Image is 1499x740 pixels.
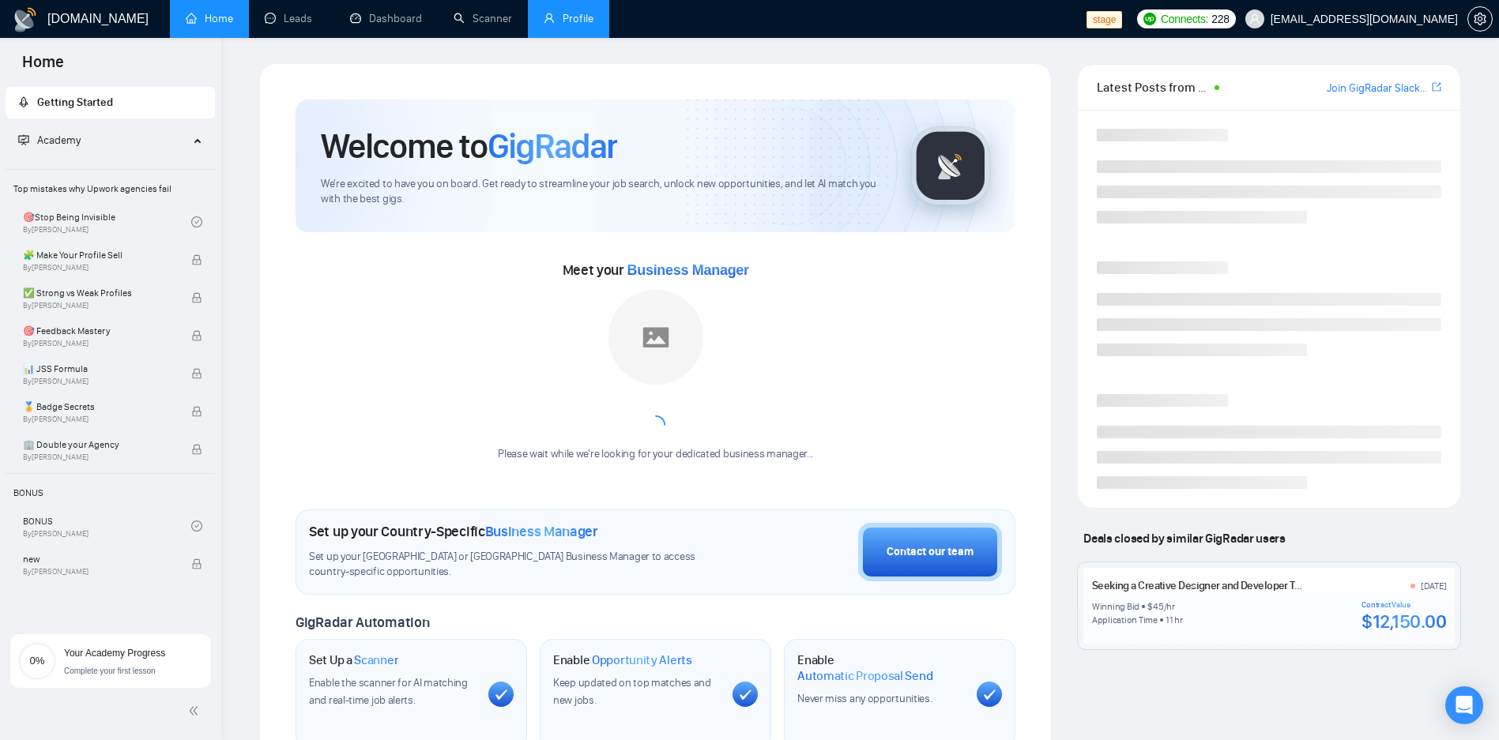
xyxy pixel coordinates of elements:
[1327,80,1429,97] a: Join GigRadar Slack Community
[488,447,823,462] div: Please wait while we're looking for your dedicated business manager...
[1445,686,1483,724] div: Open Intercom Messenger
[592,652,692,668] span: Opportunity Alerts
[23,415,175,424] span: By [PERSON_NAME]
[6,87,215,118] li: Getting Started
[23,551,175,567] span: new
[188,703,204,719] span: double-left
[23,205,191,239] a: 🎯Stop Being InvisibleBy[PERSON_NAME]
[1432,81,1441,93] span: export
[23,377,175,386] span: By [PERSON_NAME]
[563,261,749,279] span: Meet your
[64,648,165,659] span: Your Academy Progress
[13,7,38,32] img: logo
[23,263,175,272] span: By [PERSON_NAME]
[1092,600,1139,613] div: Winning Bid
[354,652,398,668] span: Scanner
[23,453,175,462] span: By [PERSON_NAME]
[191,216,202,227] span: check-circle
[1143,13,1156,25] img: upwork-logo.png
[23,399,175,415] span: 🏅 Badge Secrets
[858,523,1002,581] button: Contact our team
[23,567,175,577] span: By [PERSON_NAME]
[1087,11,1122,28] span: stage
[191,368,202,379] span: lock
[1153,600,1164,613] div: 45
[553,676,711,707] span: Keep updated on top matches and new jobs.
[544,12,593,25] a: userProfile
[37,133,81,147] span: Academy
[644,414,666,436] span: loading
[1249,13,1260,24] span: user
[64,667,156,675] span: Complete your first lesson
[1092,614,1158,626] div: Application Time
[485,523,598,540] span: Business Manager
[191,406,202,417] span: lock
[37,96,113,109] span: Getting Started
[1468,13,1492,25] span: setting
[18,133,81,147] span: Academy
[797,668,932,684] span: Automatic Proposal Send
[18,96,29,107] span: rocket
[321,125,617,167] h1: Welcome to
[350,12,422,25] a: dashboardDashboard
[1211,10,1229,28] span: 228
[7,477,213,509] span: BONUS
[608,290,703,385] img: placeholder.png
[1432,80,1441,95] a: export
[18,134,29,145] span: fund-projection-screen
[1164,600,1175,613] div: /hr
[911,126,990,205] img: gigradar-logo.png
[9,51,77,84] span: Home
[18,655,56,666] span: 0%
[186,12,233,25] a: homeHome
[7,173,213,205] span: Top mistakes why Upwork agencies fail
[296,614,429,631] span: GigRadar Automation
[6,163,215,581] li: Academy Homepage
[23,285,175,301] span: ✅ Strong vs Weak Profiles
[627,262,749,278] span: Business Manager
[309,676,468,707] span: Enable the scanner for AI matching and real-time job alerts.
[191,444,202,455] span: lock
[797,692,932,705] span: Never miss any opportunities.
[191,520,202,532] span: check-circle
[1077,524,1291,552] span: Deals closed by similar GigRadar users
[309,652,398,668] h1: Set Up a
[1467,13,1493,25] a: setting
[309,550,725,580] span: Set up your [GEOGRAPHIC_DATA] or [GEOGRAPHIC_DATA] Business Manager to access country-specific op...
[454,12,512,25] a: searchScanner
[191,330,202,341] span: lock
[1421,580,1447,592] div: [DATE]
[1362,600,1446,610] div: Contract Value
[887,543,974,561] div: Contact our team
[553,652,692,668] h1: Enable
[1147,600,1153,613] div: $
[309,523,598,540] h1: Set up your Country-Specific
[191,558,202,569] span: lock
[1166,614,1183,626] div: 11 hr
[1097,77,1209,97] span: Latest Posts from the GigRadar Community
[191,254,202,265] span: lock
[23,247,175,263] span: 🧩 Make Your Profile Sell
[488,125,617,167] span: GigRadar
[23,323,175,339] span: 🎯 Feedback Mastery
[321,177,886,207] span: We're excited to have you on board. Get ready to streamline your job search, unlock new opportuni...
[1161,10,1208,28] span: Connects:
[23,509,191,543] a: BONUSBy[PERSON_NAME]
[23,339,175,348] span: By [PERSON_NAME]
[23,301,175,310] span: By [PERSON_NAME]
[191,292,202,303] span: lock
[797,652,964,683] h1: Enable
[23,361,175,377] span: 📊 JSS Formula
[23,437,175,453] span: 🏢 Double your Agency
[1467,6,1493,32] button: setting
[265,12,318,25] a: messageLeads
[1362,610,1446,633] div: $12,150.00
